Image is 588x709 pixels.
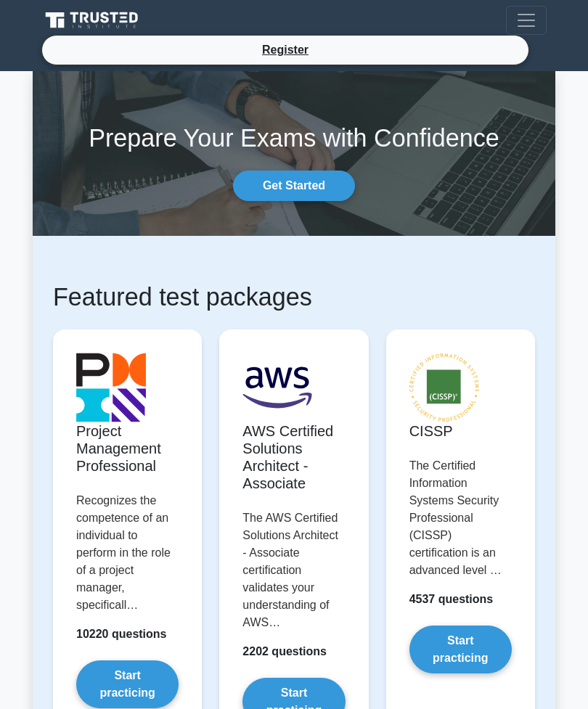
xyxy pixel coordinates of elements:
h1: Prepare Your Exams with Confidence [33,123,555,153]
h1: Featured test packages [53,282,535,312]
a: Get Started [233,171,355,201]
a: Start practicing [409,626,512,673]
button: Toggle navigation [506,6,547,35]
a: Start practicing [76,660,179,708]
a: Register [253,41,317,59]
